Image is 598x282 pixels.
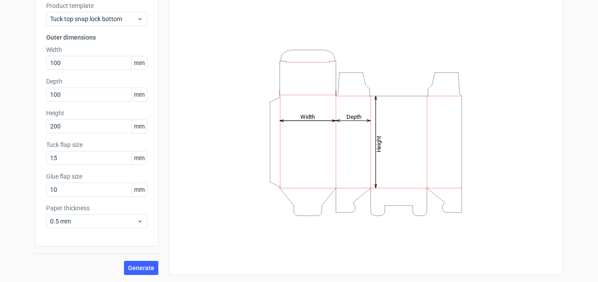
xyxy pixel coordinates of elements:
[46,109,147,117] label: Height
[46,204,147,212] label: Paper thickness
[376,136,382,152] tspan: Height
[131,151,147,165] span: mm
[46,77,147,86] label: Depth
[46,140,147,149] label: Tuck flap size
[300,113,315,120] tspan: Width
[131,56,147,70] span: mm
[46,1,147,10] label: Product template
[46,33,147,42] h3: Outer dimensions
[50,15,137,23] span: Tuck top snap lock bottom
[128,265,154,271] span: Generate
[131,88,147,101] span: mm
[131,183,147,196] span: mm
[131,120,147,133] span: mm
[346,113,361,120] tspan: Depth
[124,261,158,275] button: Generate
[50,217,137,226] span: 0.5 mm
[46,172,147,181] label: Glue flap size
[46,45,147,54] label: Width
